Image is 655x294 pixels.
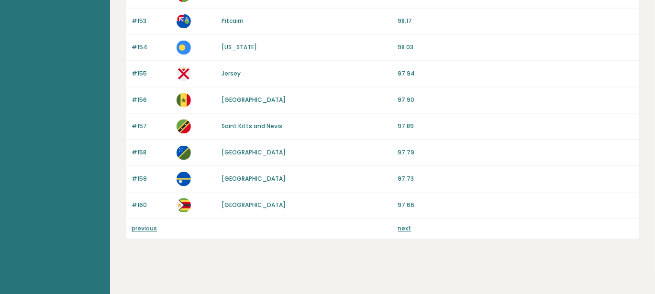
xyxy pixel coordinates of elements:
[177,14,191,28] img: pn.svg
[177,40,191,54] img: pw.svg
[177,198,191,212] img: zw.svg
[398,174,633,183] p: 97.73
[132,69,171,78] p: #155
[132,224,157,232] a: previous
[398,17,633,25] p: 98.17
[222,201,286,209] a: [GEOGRAPHIC_DATA]
[222,17,244,25] a: Pitcairn
[398,122,633,131] p: 97.89
[222,148,286,156] a: [GEOGRAPHIC_DATA]
[398,43,633,52] p: 98.03
[132,96,171,104] p: #156
[177,66,191,81] img: je.svg
[222,69,241,77] a: Jersey
[398,201,633,209] p: 97.66
[222,43,257,51] a: [US_STATE]
[398,148,633,157] p: 97.79
[398,96,633,104] p: 97.90
[177,119,191,133] img: kn.svg
[132,174,171,183] p: #159
[177,93,191,107] img: sn.svg
[132,17,171,25] p: #153
[222,174,286,183] a: [GEOGRAPHIC_DATA]
[132,201,171,209] p: #160
[132,148,171,157] p: #158
[222,96,286,104] a: [GEOGRAPHIC_DATA]
[132,43,171,52] p: #154
[132,122,171,131] p: #157
[398,224,411,232] a: next
[177,145,191,160] img: sb.svg
[177,172,191,186] img: nr.svg
[222,122,282,130] a: Saint Kitts and Nevis
[398,69,633,78] p: 97.94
